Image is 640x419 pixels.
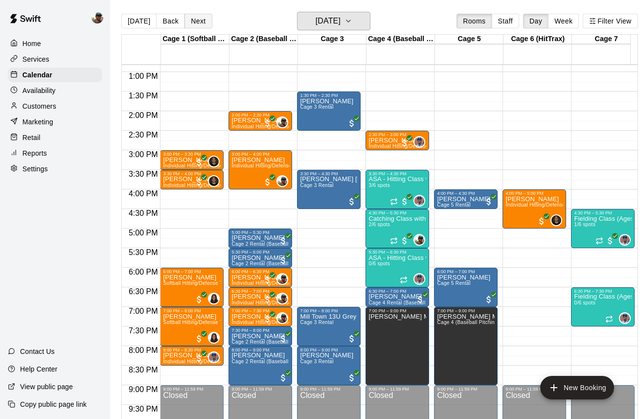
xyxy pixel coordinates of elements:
div: 5:00 PM – 5:30 PM: Arnold Owino [229,229,292,248]
span: Softball Hitting/Defense Training: 1 hour [163,280,256,286]
a: Services [8,52,102,67]
img: Francis Grullon [209,352,219,362]
span: 3:30 PM [126,170,160,178]
span: Individual Hitting/Defense Training: 30 min [163,359,262,364]
span: All customers have paid [194,353,204,363]
span: All customers have paid [194,295,204,304]
div: 2:00 PM – 2:30 PM [231,113,289,117]
div: Francis Grullon [208,351,220,363]
span: 1:30 PM [126,92,160,100]
span: All customers have paid [194,334,204,344]
button: Back [156,14,185,28]
div: 6:00 PM – 7:00 PM [163,269,221,274]
span: Individual Hitting/Defense Training: 30 min [368,143,467,149]
button: [DATE] [121,14,157,28]
button: Rooms [457,14,492,28]
a: Marketing [8,115,102,129]
div: 3:30 PM – 4:00 PM: Luca Leventis [160,170,224,189]
div: KaDedra Temple [208,332,220,344]
button: add [540,376,614,399]
div: 2:30 PM – 3:00 PM: Individual Hitting/Defense Training: 30 min [366,131,429,150]
div: 6:30 PM – 7:30 PM [574,289,632,294]
span: 0/6 spots filled [574,300,595,305]
span: Recurring event [605,315,613,323]
div: 4:30 PM – 5:30 PM [574,210,632,215]
span: Cage 4 Rental (Baseball Pitching Machine) [368,300,468,305]
p: Marketing [23,117,53,127]
div: 1:30 PM – 2:30 PM [300,93,358,98]
span: 4:30 PM [126,209,160,217]
span: 3/6 spots filled [368,183,390,188]
span: Francis Grullon [212,351,220,363]
span: KaDedra Temple [212,332,220,344]
span: Kyle Harris [212,175,220,187]
span: All customers have paid [278,236,288,246]
div: 6:30 PM – 7:00 PM: Skyler Weiss [229,287,292,307]
span: Individual Hitting/Defense Training: 30 min [231,320,330,325]
div: 3:00 PM – 4:00 PM [231,152,289,157]
div: 8:00 PM – 9:00 PM: Tommy Zimmerman [229,346,292,385]
div: 3:00 PM – 3:30 PM: Blaine Faulk [160,150,224,170]
p: Services [23,54,49,64]
div: 7:00 PM – 7:30 PM [231,308,289,313]
span: 5:00 PM [126,229,160,237]
div: Ben Boykin [90,8,110,27]
div: 5:30 PM – 6:00 PM: Arnold Owino [229,248,292,268]
div: 7:00 PM – 8:00 PM: Mill Town 13U Grey & 9U Gray [297,307,361,346]
a: Reports [8,146,102,161]
span: All customers have paid [263,314,273,324]
span: 1/6 spots filled [574,222,595,227]
span: Individual Hitting/Defense Training: 30 min [231,280,330,286]
div: Cage 5 [435,35,503,44]
div: Cage 6 (HitTrax) [503,35,572,44]
div: 7:00 PM – 9:00 PM: Brently MT TEAM [434,307,498,385]
img: Ben Boykin [414,235,424,245]
span: 3:00 PM [126,150,160,159]
button: [DATE] [297,12,370,30]
span: Kyle Harris [554,214,562,226]
div: 8:00 PM – 9:00 PM [231,348,289,352]
div: 6:00 PM – 6:30 PM [231,269,289,274]
span: 7:30 PM [126,326,160,335]
div: 3:30 PM – 4:30 PM: ASA - Hitting Class with Francis Grullon (8U-10U) [366,170,429,209]
span: Recurring event [390,237,398,245]
span: 0/6 spots filled [368,261,390,266]
a: Calendar [8,68,102,82]
div: Kyle Harris [208,175,220,187]
span: 8:30 PM [126,366,160,374]
img: Ben Boykin [277,294,287,303]
span: All customers have paid [263,275,273,285]
div: KaDedra Temple [208,293,220,304]
span: Ben Boykin [280,116,288,128]
div: 9:00 PM – 11:59 PM [163,387,221,392]
button: Staff [492,14,520,28]
span: 6:30 PM [126,287,160,296]
span: Ben Boykin [280,175,288,187]
div: 4:00 PM – 5:00 PM: Trevor Tepedino [503,189,566,229]
p: View public page [20,382,73,392]
p: Contact Us [20,347,55,356]
img: Francis Grullon [620,313,630,323]
div: 6:30 PM – 7:30 PM: Fielding Class (Ages 11U-13U) [571,287,635,326]
div: 3:30 PM – 4:00 PM [163,171,221,176]
div: 9:00 PM – 11:59 PM [437,387,495,392]
div: Cage 3 [298,35,366,44]
a: Customers [8,99,102,114]
span: Cage 5 Rental [437,202,470,208]
div: 3:30 PM – 4:30 PM [368,171,426,176]
img: KaDedra Temple [209,294,219,303]
div: 5:00 PM – 5:30 PM [231,230,289,235]
span: Ben Boykin [417,234,425,246]
img: Kyle Harris [551,215,561,225]
div: Home [8,36,102,51]
span: 5:30 PM [126,248,160,256]
p: Settings [23,164,48,174]
div: 9:00 PM – 11:59 PM [505,387,563,392]
div: Francis Grullon [413,273,425,285]
img: Francis Grullon [414,274,424,284]
span: Cage 2 Rental (Baseball Pitching Machine) [231,339,331,345]
span: Kyle Harris [212,156,220,167]
span: Cage 2 Rental (Baseball Pitching Machine) [231,359,331,364]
